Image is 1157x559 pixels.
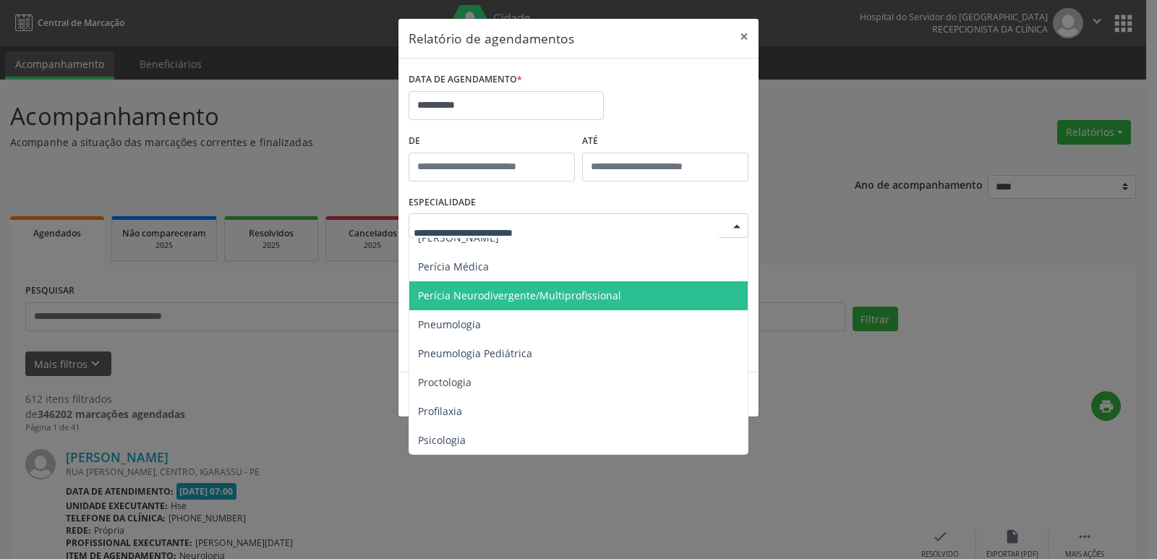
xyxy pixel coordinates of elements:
span: Perícia Neurodivergente/Multiprofissional [418,289,621,302]
label: ATÉ [582,130,748,153]
span: Proctologia [418,375,471,389]
span: [PERSON_NAME] [418,231,499,244]
span: Pneumologia Pediátrica [418,346,532,360]
button: Close [730,19,759,54]
label: DATA DE AGENDAMENTO [409,69,522,91]
span: Psicologia [418,433,466,447]
span: Perícia Médica [418,260,489,273]
label: De [409,130,575,153]
span: Pneumologia [418,317,481,331]
span: Profilaxia [418,404,462,418]
label: ESPECIALIDADE [409,192,476,214]
h5: Relatório de agendamentos [409,29,574,48]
